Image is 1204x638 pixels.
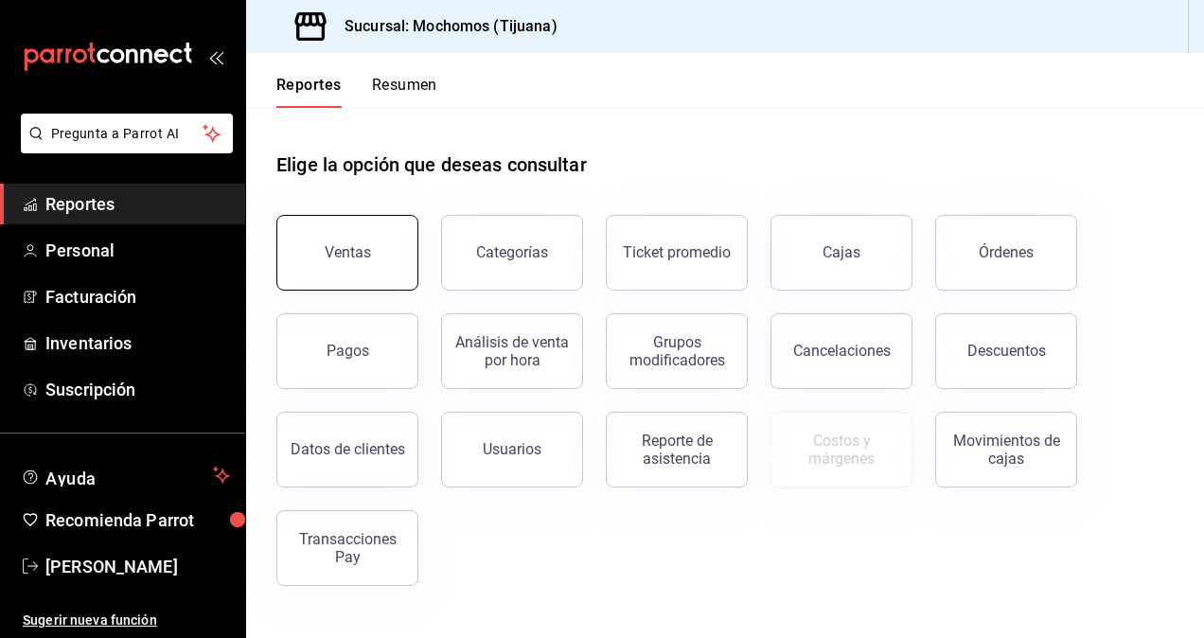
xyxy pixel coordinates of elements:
[453,333,571,369] div: Análisis de venta por hora
[276,412,418,487] button: Datos de clientes
[793,342,891,360] div: Cancelaciones
[623,243,731,261] div: Ticket promedio
[783,432,900,468] div: Costos y márgenes
[289,530,406,566] div: Transacciones Pay
[325,243,371,261] div: Ventas
[979,243,1034,261] div: Órdenes
[327,342,369,360] div: Pagos
[51,124,204,144] span: Pregunta a Parrot AI
[45,507,230,533] span: Recomienda Parrot
[45,238,230,263] span: Personal
[935,313,1077,389] button: Descuentos
[967,342,1046,360] div: Descuentos
[45,377,230,402] span: Suscripción
[606,313,748,389] button: Grupos modificadores
[935,215,1077,291] button: Órdenes
[45,464,205,487] span: Ayuda
[372,76,437,108] button: Resumen
[476,243,548,261] div: Categorías
[618,333,735,369] div: Grupos modificadores
[45,330,230,356] span: Inventarios
[823,243,860,261] div: Cajas
[483,440,541,458] div: Usuarios
[329,15,558,38] h3: Sucursal: Mochomos (Tijuana)
[291,440,405,458] div: Datos de clientes
[45,284,230,310] span: Facturación
[23,611,230,630] span: Sugerir nueva función
[45,554,230,579] span: [PERSON_NAME]
[947,432,1065,468] div: Movimientos de cajas
[45,191,230,217] span: Reportes
[276,510,418,586] button: Transacciones Pay
[770,313,912,389] button: Cancelaciones
[276,215,418,291] button: Ventas
[770,215,912,291] button: Cajas
[276,151,587,179] h1: Elige la opción que deseas consultar
[606,412,748,487] button: Reporte de asistencia
[276,76,437,108] div: navigation tabs
[770,412,912,487] button: Contrata inventarios para ver este reporte
[276,76,342,108] button: Reportes
[618,432,735,468] div: Reporte de asistencia
[441,313,583,389] button: Análisis de venta por hora
[441,412,583,487] button: Usuarios
[441,215,583,291] button: Categorías
[276,313,418,389] button: Pagos
[935,412,1077,487] button: Movimientos de cajas
[21,114,233,153] button: Pregunta a Parrot AI
[606,215,748,291] button: Ticket promedio
[13,137,233,157] a: Pregunta a Parrot AI
[208,49,223,64] button: open_drawer_menu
